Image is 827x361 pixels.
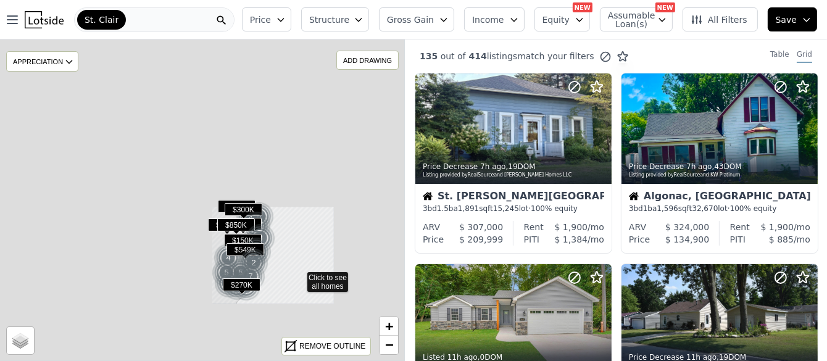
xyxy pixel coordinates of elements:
span: $ 307,000 [459,222,503,232]
span: 135 [420,51,438,61]
div: NEW [573,2,592,12]
div: ARV [423,221,440,233]
div: Grid [797,49,812,63]
img: House [629,191,639,201]
img: g1.png [222,271,252,301]
span: $270K [223,278,260,291]
span: 1,891 [458,204,479,213]
div: ADD DRAWING [337,51,398,69]
span: Structure [309,14,349,26]
img: g1.png [246,223,276,253]
img: g1.png [239,248,269,278]
button: Price [242,7,291,31]
span: $ 209,999 [459,234,503,244]
div: 21 [242,237,272,267]
div: /mo [539,233,604,246]
div: $270K [223,278,260,296]
div: /mo [750,221,810,233]
span: $ 885 [769,234,794,244]
img: g1.png [212,258,242,288]
span: St. Clair [85,14,118,26]
div: $850K [217,218,255,236]
span: $ 1,900 [761,222,794,232]
div: 4 [214,243,243,273]
button: Income [464,7,525,31]
div: 5 [244,202,274,231]
a: Layers [7,327,34,354]
a: Zoom in [380,317,398,336]
div: 5 [226,258,256,288]
div: $150K [224,234,262,252]
div: ARV [629,221,646,233]
div: 32 [231,272,261,301]
div: Algonac, [GEOGRAPHIC_DATA] [629,191,810,204]
span: Save [776,14,797,26]
div: 5 [237,241,267,271]
img: g1.png [214,243,244,273]
span: + [385,318,393,334]
span: $ 1,384 [555,234,588,244]
div: out of listings [405,50,629,63]
span: Equity [542,14,570,26]
img: g1.png [241,211,272,241]
span: $150K [224,234,262,247]
span: − [385,337,393,352]
span: 32,670 [692,204,718,213]
img: House [423,191,433,201]
span: $525K [224,218,262,231]
a: Price Decrease 7h ago,43DOMListing provided byRealSourceand KW PlatinumHouseAlgonac, [GEOGRAPHIC_... [621,73,817,254]
div: $399K [208,218,246,236]
div: APPRECIATION [6,51,78,72]
div: 3 bd 1.5 ba sqft lot · 100% equity [423,204,604,214]
span: Income [472,14,504,26]
button: Save [768,7,817,31]
img: g1.png [236,262,266,291]
div: Price [423,233,444,246]
a: Zoom out [380,336,398,354]
span: Price [250,14,271,26]
span: $360K [218,200,256,213]
button: Structure [301,7,369,31]
time: 2025-08-20 20:59 [480,162,505,171]
div: Listing provided by RealSource and [PERSON_NAME] Homes LLC [423,172,605,179]
div: Price Decrease , 19 DOM [423,162,605,172]
span: $399K [208,218,246,231]
img: g1.png [244,202,275,231]
button: Gross Gain [379,7,454,31]
div: $525K [224,218,262,236]
span: $ 134,900 [665,234,709,244]
span: Assumable Loan(s) [608,11,647,28]
button: Assumable Loan(s) [600,7,673,31]
span: $ 1,900 [555,222,588,232]
div: /mo [544,221,604,233]
div: REMOVE OUTLINE [299,341,365,352]
div: 5 [212,258,241,288]
div: St. [PERSON_NAME][GEOGRAPHIC_DATA] [423,191,604,204]
div: PITI [524,233,539,246]
div: 4 [236,203,265,233]
span: $300K [225,203,262,216]
div: Table [770,49,789,63]
span: $ 324,000 [665,222,709,232]
img: g1.png [214,268,244,298]
img: g1.png [231,272,262,301]
button: All Filters [683,7,758,31]
div: /mo [746,233,810,246]
time: 2025-08-20 20:59 [686,162,712,171]
span: 1,596 [657,204,678,213]
div: Listing provided by RealSource and KW Platinum [629,172,812,179]
div: $300K [225,203,262,221]
img: g1.png [242,237,272,267]
span: $850K [217,218,255,231]
div: $360K [218,200,256,218]
div: 10 [214,268,244,298]
div: 2 [239,248,268,278]
div: NEW [655,2,675,12]
span: 414 [466,51,487,61]
button: Equity [534,7,590,31]
div: $549K [226,243,264,261]
img: Lotside [25,11,64,28]
span: 15,245 [493,204,519,213]
div: 3 [222,271,252,301]
span: $549K [226,243,264,256]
